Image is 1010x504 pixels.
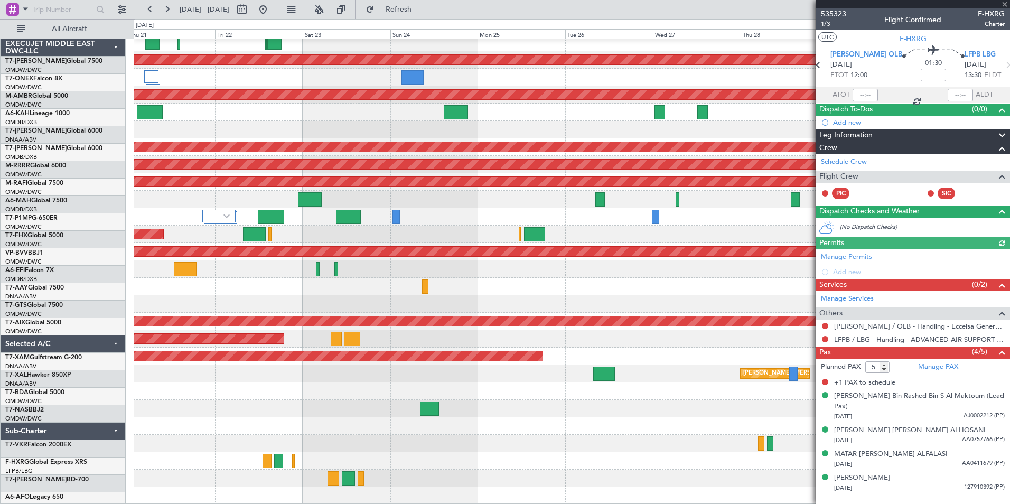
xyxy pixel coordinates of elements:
a: T7-P1MPG-650ER [5,215,58,221]
button: UTC [818,32,837,42]
div: [PERSON_NAME] ([PERSON_NAME] Intl) [743,366,854,381]
span: F-HXRG [978,8,1005,20]
a: M-AMBRGlobal 5000 [5,93,68,99]
a: OMDW/DWC [5,328,42,335]
a: A6-KAHLineage 1000 [5,110,70,117]
a: T7-AAYGlobal 7500 [5,285,64,291]
a: T7-[PERSON_NAME]Global 7500 [5,58,102,64]
span: 1/3 [821,20,846,29]
span: ATOT [833,90,850,100]
span: VP-BVV [5,250,28,256]
input: Trip Number [32,2,93,17]
a: A6-EFIFalcon 7X [5,267,54,274]
div: PIC [832,188,849,199]
span: A6-EFI [5,267,25,274]
span: (0/2) [972,279,987,290]
span: Charter [978,20,1005,29]
div: Mon 25 [478,29,565,39]
span: T7-BDA [5,389,29,396]
span: T7-[PERSON_NAME] [5,145,67,152]
span: Leg Information [819,129,873,142]
span: LFPB LBG [965,50,996,60]
span: 13:30 [965,70,981,81]
span: [DATE] [830,60,852,70]
div: [PERSON_NAME] [PERSON_NAME] ALHOSANI [834,425,986,436]
span: Dispatch To-Dos [819,104,873,116]
a: OMDW/DWC [5,223,42,231]
a: T7-[PERSON_NAME]Global 6000 [5,128,102,134]
span: [DATE] [834,484,852,492]
div: Tue 26 [565,29,653,39]
div: Sun 24 [390,29,478,39]
div: - - [852,189,876,198]
button: All Aircraft [12,21,115,38]
a: T7-GTSGlobal 7500 [5,302,63,309]
span: Services [819,279,847,291]
span: Pax [819,347,831,359]
span: (0/0) [972,104,987,115]
div: Sat 23 [303,29,390,39]
a: T7-FHXGlobal 5000 [5,232,63,239]
a: OMDW/DWC [5,101,42,109]
span: T7-GTS [5,302,27,309]
a: OMDB/DXB [5,118,37,126]
span: A6-KAH [5,110,30,117]
a: M-RRRRGlobal 6000 [5,163,66,169]
span: [DATE] - [DATE] [180,5,229,14]
span: +1 PAX to schedule [834,378,895,388]
span: T7-XAL [5,372,27,378]
a: LFPB/LBG [5,467,33,475]
div: [PERSON_NAME] [834,473,890,483]
a: A6-MAHGlobal 7500 [5,198,67,204]
span: T7-VKR [5,442,27,448]
span: M-RRRR [5,163,30,169]
a: [PERSON_NAME] / OLB - Handling - Eccelsa General Aviation [PERSON_NAME] / OLB [834,322,1005,331]
a: T7-XAMGulfstream G-200 [5,354,82,361]
span: ELDT [984,70,1001,81]
a: DNAA/ABV [5,136,36,144]
a: Manage Services [821,294,874,304]
span: A6-AFO [5,494,30,500]
span: T7-XAM [5,354,30,361]
a: OMDW/DWC [5,66,42,74]
div: Flight Confirmed [884,14,941,25]
span: T7-ONEX [5,76,33,82]
div: Thu 28 [741,29,828,39]
a: DNAA/ABV [5,362,36,370]
span: AA0411679 (PP) [962,459,1005,468]
span: F-HXRG [5,459,29,465]
a: F-HXRGGlobal Express XRS [5,459,87,465]
div: Thu 21 [127,29,215,39]
span: T7-[PERSON_NAME] [5,477,67,483]
span: F-HXRG [900,33,927,44]
a: OMDB/DXB [5,206,37,213]
span: T7-NAS [5,407,29,413]
a: T7-AIXGlobal 5000 [5,320,61,326]
span: T7-AIX [5,320,25,326]
span: AA0757766 (PP) [962,435,1005,444]
span: [DATE] [834,413,852,421]
span: ALDT [976,90,993,100]
a: OMDW/DWC [5,83,42,91]
a: M-RAFIGlobal 7500 [5,180,63,186]
span: Others [819,307,843,320]
div: [PERSON_NAME] Bin Rashed Bin S Al-Maktoum (Lead Pax) [834,391,1005,412]
span: [PERSON_NAME] OLB [830,50,902,60]
div: - - [958,189,981,198]
a: T7-[PERSON_NAME]Global 6000 [5,145,102,152]
span: [DATE] [965,60,986,70]
span: M-AMBR [5,93,32,99]
span: ETOT [830,70,848,81]
a: T7-NASBBJ2 [5,407,44,413]
div: MATAR [PERSON_NAME] ALFALASI [834,449,948,460]
a: OMDW/DWC [5,415,42,423]
label: Planned PAX [821,362,861,372]
a: OMDW/DWC [5,310,42,318]
span: [DATE] [834,460,852,468]
img: arrow-gray.svg [223,214,230,218]
span: T7-P1MP [5,215,32,221]
span: M-RAFI [5,180,27,186]
a: OMDB/DXB [5,275,37,283]
span: T7-AAY [5,285,28,291]
a: OMDW/DWC [5,171,42,179]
